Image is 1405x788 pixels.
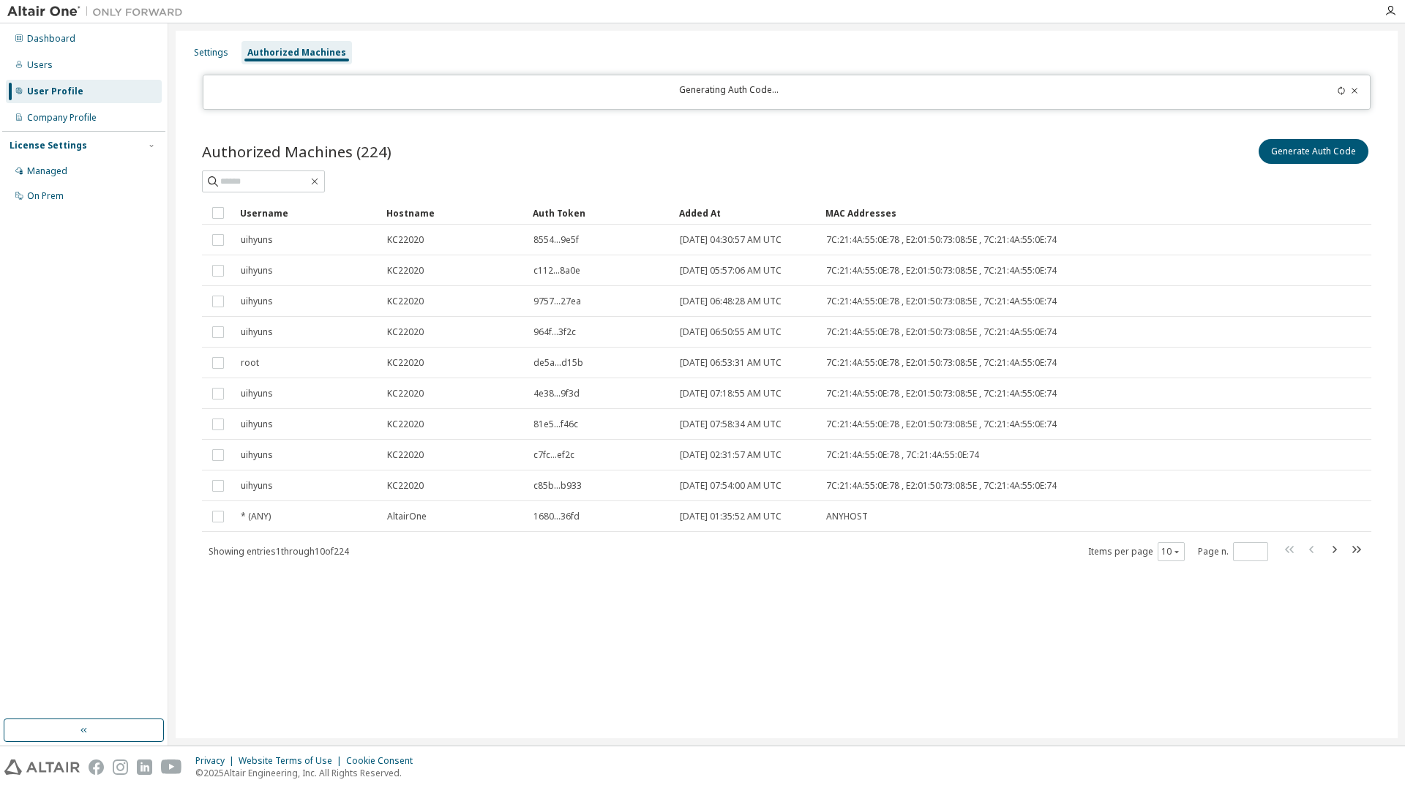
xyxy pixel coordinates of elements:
span: [DATE] 07:58:34 AM UTC [680,419,782,430]
span: KC22020 [387,388,424,399]
span: 7C:21:4A:55:0E:78 , E2:01:50:73:08:5E , 7C:21:4A:55:0E:74 [826,326,1057,338]
div: Dashboard [27,33,75,45]
span: uihyuns [241,449,273,461]
span: 9757...27ea [533,296,581,307]
span: KC22020 [387,480,424,492]
div: License Settings [10,140,87,151]
span: 7C:21:4A:55:0E:78 , E2:01:50:73:08:5E , 7C:21:4A:55:0E:74 [826,234,1057,246]
span: [DATE] 01:35:52 AM UTC [680,511,782,522]
img: Altair One [7,4,190,19]
span: [DATE] 05:57:06 AM UTC [680,265,782,277]
span: KC22020 [387,449,424,461]
span: [DATE] 06:53:31 AM UTC [680,357,782,369]
img: facebook.svg [89,759,104,775]
div: On Prem [27,190,64,202]
button: 10 [1161,546,1181,558]
span: uihyuns [241,234,273,246]
span: 1680...36fd [533,511,580,522]
span: 7C:21:4A:55:0E:78 , E2:01:50:73:08:5E , 7C:21:4A:55:0E:74 [826,419,1057,430]
span: [DATE] 04:30:57 AM UTC [680,234,782,246]
img: youtube.svg [161,759,182,775]
span: c85b...b933 [533,480,582,492]
div: User Profile [27,86,83,97]
span: 7C:21:4A:55:0E:78 , E2:01:50:73:08:5E , 7C:21:4A:55:0E:74 [826,296,1057,307]
span: root [241,357,259,369]
span: Items per page [1088,542,1185,561]
span: [DATE] 07:18:55 AM UTC [680,388,782,399]
div: Username [240,201,375,225]
span: AltairOne [387,511,427,522]
span: 7C:21:4A:55:0E:78 , E2:01:50:73:08:5E , 7C:21:4A:55:0E:74 [826,265,1057,277]
span: 7C:21:4A:55:0E:78 , E2:01:50:73:08:5E , 7C:21:4A:55:0E:74 [826,357,1057,369]
div: Managed [27,165,67,177]
span: KC22020 [387,419,424,430]
span: Page n. [1198,542,1268,561]
span: Showing entries 1 through 10 of 224 [209,545,349,558]
span: 81e5...f46c [533,419,578,430]
div: Hostname [386,201,521,225]
div: Auth Token [533,201,667,225]
span: c7fc...ef2c [533,449,574,461]
span: KC22020 [387,234,424,246]
span: [DATE] 02:31:57 AM UTC [680,449,782,461]
span: 8554...9e5f [533,234,579,246]
div: Authorized Machines [247,47,346,59]
div: Settings [194,47,228,59]
span: uihyuns [241,480,273,492]
span: 964f...3f2c [533,326,576,338]
span: KC22020 [387,357,424,369]
span: c112...8a0e [533,265,580,277]
span: [DATE] 06:48:28 AM UTC [680,296,782,307]
span: 4e38...9f3d [533,388,580,399]
img: altair_logo.svg [4,759,80,775]
span: KC22020 [387,296,424,307]
div: Users [27,59,53,71]
span: 7C:21:4A:55:0E:78 , E2:01:50:73:08:5E , 7C:21:4A:55:0E:74 [826,388,1057,399]
span: uihyuns [241,388,273,399]
span: uihyuns [241,265,273,277]
img: instagram.svg [113,759,128,775]
div: Privacy [195,755,239,767]
p: © 2025 Altair Engineering, Inc. All Rights Reserved. [195,767,421,779]
span: Authorized Machines (224) [202,141,391,162]
span: uihyuns [241,419,273,430]
div: Cookie Consent [346,755,421,767]
span: KC22020 [387,265,424,277]
span: [DATE] 06:50:55 AM UTC [680,326,782,338]
div: Company Profile [27,112,97,124]
span: 7C:21:4A:55:0E:78 , E2:01:50:73:08:5E , 7C:21:4A:55:0E:74 [826,480,1057,492]
span: KC22020 [387,326,424,338]
span: ANYHOST [826,511,868,522]
div: Generating Auth Code... [212,84,1247,100]
span: de5a...d15b [533,357,583,369]
div: MAC Addresses [825,201,1218,225]
span: [DATE] 07:54:00 AM UTC [680,480,782,492]
div: Added At [679,201,814,225]
span: 7C:21:4A:55:0E:78 , 7C:21:4A:55:0E:74 [826,449,979,461]
span: * (ANY) [241,511,271,522]
span: uihyuns [241,326,273,338]
img: linkedin.svg [137,759,152,775]
span: uihyuns [241,296,273,307]
div: Website Terms of Use [239,755,346,767]
button: Generate Auth Code [1259,139,1368,164]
